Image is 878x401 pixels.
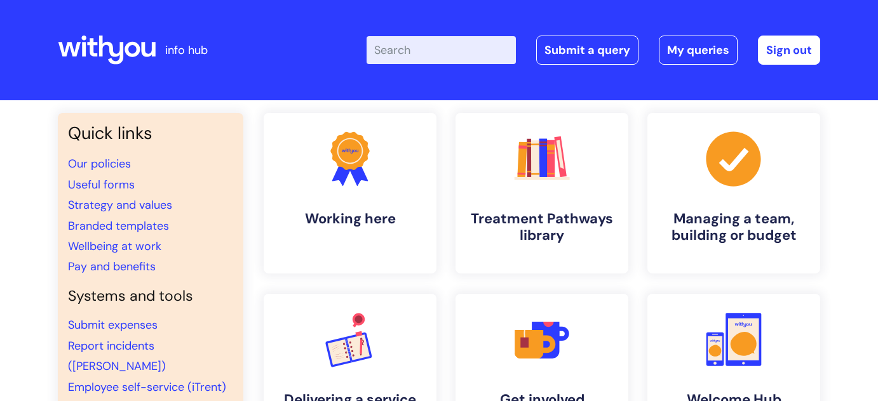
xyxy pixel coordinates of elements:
a: Submit a query [536,36,638,65]
h4: Managing a team, building or budget [658,211,810,244]
a: Branded templates [68,218,169,233]
p: info hub [165,40,208,60]
h4: Working here [274,211,426,227]
a: Report incidents ([PERSON_NAME]) [68,338,166,374]
input: Search [367,36,516,64]
a: Working here [264,113,436,273]
a: Sign out [758,36,820,65]
a: Strategy and values [68,197,172,213]
h4: Treatment Pathways library [466,211,618,244]
h4: Systems and tools [68,287,233,305]
a: Wellbeing at work [68,239,161,254]
a: Submit expenses [68,317,158,332]
a: Pay and benefits [68,259,156,274]
h3: Quick links [68,123,233,143]
a: Managing a team, building or budget [647,113,820,273]
a: My queries [659,36,738,65]
a: Our policies [68,156,131,171]
a: Employee self-service (iTrent) [68,379,226,395]
div: | - [367,36,820,65]
a: Treatment Pathways library [456,113,628,273]
a: Useful forms [68,177,135,192]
